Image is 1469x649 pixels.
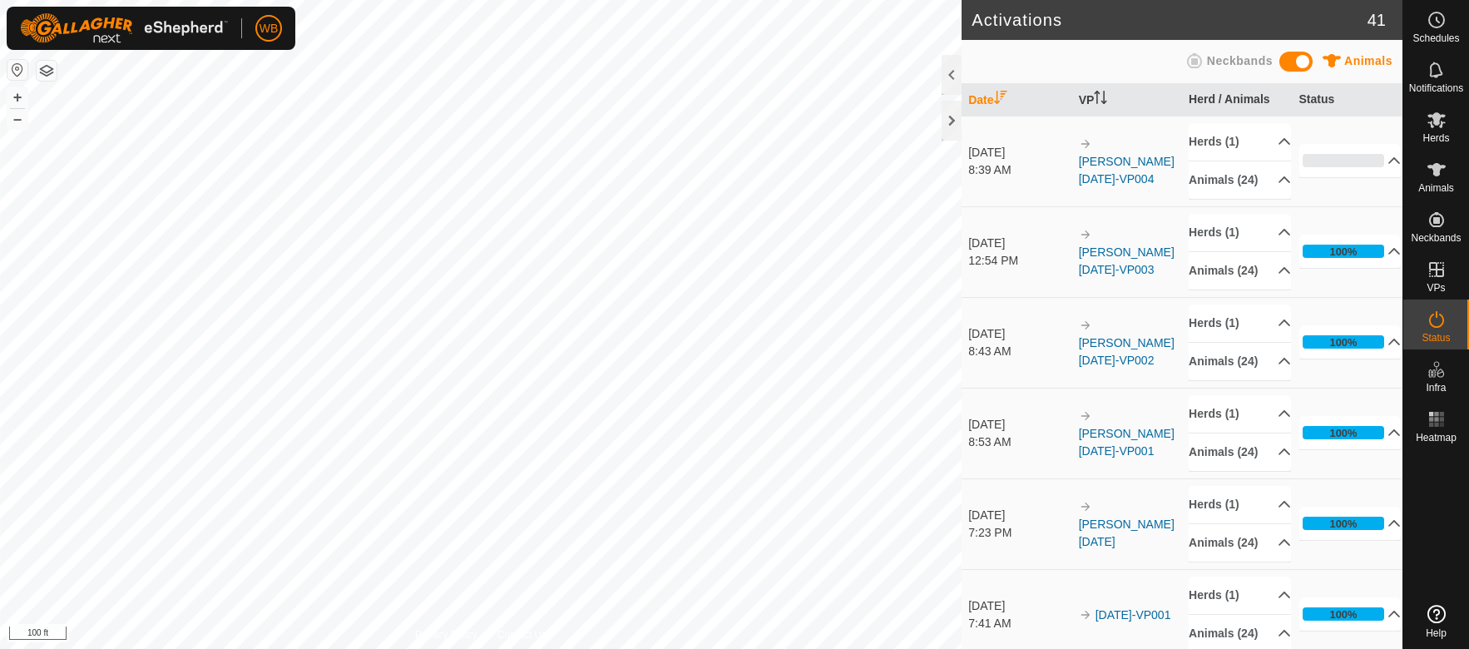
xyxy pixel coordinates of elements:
[37,61,57,81] button: Map Layers
[1303,607,1385,621] div: 100%
[1409,83,1463,93] span: Notifications
[968,325,1071,343] div: [DATE]
[1207,54,1273,67] span: Neckbands
[1426,628,1447,638] span: Help
[1189,524,1291,562] p-accordion-header: Animals (24)
[1403,598,1469,645] a: Help
[994,93,1007,107] p-sorticon: Activate to sort
[497,627,547,642] a: Contact Us
[968,144,1071,161] div: [DATE]
[1330,425,1358,441] div: 100%
[1299,597,1402,631] p-accordion-header: 100%
[1189,577,1291,614] p-accordion-header: Herds (1)
[1330,607,1358,622] div: 100%
[1303,245,1385,258] div: 100%
[1189,214,1291,251] p-accordion-header: Herds (1)
[1411,233,1461,243] span: Neckbands
[1422,133,1449,143] span: Herds
[1079,608,1092,622] img: arrow
[968,161,1071,179] div: 8:39 AM
[1189,161,1291,199] p-accordion-header: Animals (24)
[1189,486,1291,523] p-accordion-header: Herds (1)
[968,235,1071,252] div: [DATE]
[20,13,228,43] img: Gallagher Logo
[1330,334,1358,350] div: 100%
[1303,154,1385,167] div: 0%
[1293,84,1402,116] th: Status
[1299,507,1402,540] p-accordion-header: 100%
[1189,123,1291,161] p-accordion-header: Herds (1)
[1303,517,1385,530] div: 100%
[968,343,1071,360] div: 8:43 AM
[1330,516,1358,532] div: 100%
[968,252,1071,270] div: 12:54 PM
[1368,7,1386,32] span: 41
[1079,427,1175,458] a: [PERSON_NAME] [DATE]-VP001
[968,507,1071,524] div: [DATE]
[1189,343,1291,380] p-accordion-header: Animals (24)
[1079,336,1175,367] a: [PERSON_NAME] [DATE]-VP002
[1412,33,1459,43] span: Schedules
[1079,155,1175,186] a: [PERSON_NAME] [DATE]-VP004
[260,20,279,37] span: WB
[1299,416,1402,449] p-accordion-header: 100%
[1072,84,1182,116] th: VP
[1299,325,1402,359] p-accordion-header: 100%
[1096,608,1171,622] a: [DATE]-VP001
[1418,183,1454,193] span: Animals
[1094,93,1107,107] p-sorticon: Activate to sort
[1079,319,1092,332] img: arrow
[1079,518,1175,548] a: [PERSON_NAME] [DATE]
[972,10,1368,30] h2: Activations
[1303,335,1385,349] div: 100%
[415,627,477,642] a: Privacy Policy
[968,433,1071,451] div: 8:53 AM
[968,524,1071,542] div: 7:23 PM
[1344,54,1392,67] span: Animals
[968,615,1071,632] div: 7:41 AM
[1427,283,1445,293] span: VPs
[962,84,1071,116] th: Date
[1299,144,1402,177] p-accordion-header: 0%
[1416,433,1457,443] span: Heatmap
[7,87,27,107] button: +
[1079,228,1092,241] img: arrow
[1426,383,1446,393] span: Infra
[968,416,1071,433] div: [DATE]
[1079,500,1092,513] img: arrow
[1422,333,1450,343] span: Status
[7,109,27,129] button: –
[1330,244,1358,260] div: 100%
[1299,235,1402,268] p-accordion-header: 100%
[968,597,1071,615] div: [DATE]
[1189,252,1291,290] p-accordion-header: Animals (24)
[1079,137,1092,151] img: arrow
[1189,395,1291,433] p-accordion-header: Herds (1)
[1079,409,1092,423] img: arrow
[1182,84,1292,116] th: Herd / Animals
[7,60,27,80] button: Reset Map
[1189,433,1291,471] p-accordion-header: Animals (24)
[1189,305,1291,342] p-accordion-header: Herds (1)
[1079,245,1175,276] a: [PERSON_NAME] [DATE]-VP003
[1303,426,1385,439] div: 100%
